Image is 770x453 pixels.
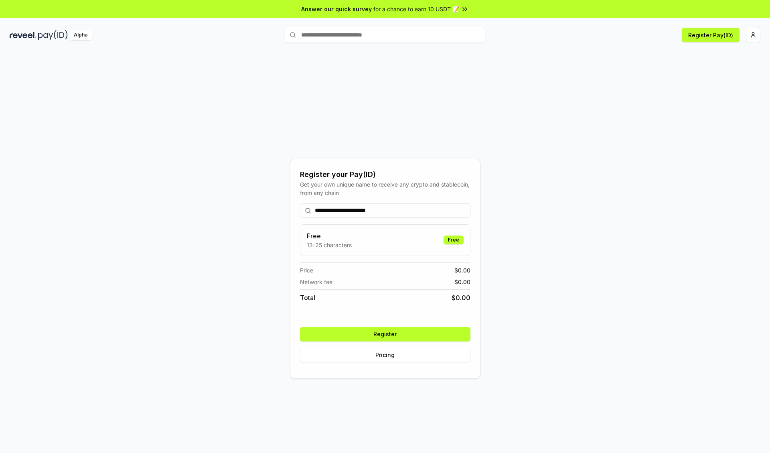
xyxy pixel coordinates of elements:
[307,231,352,241] h3: Free
[300,327,470,341] button: Register
[69,30,92,40] div: Alpha
[452,293,470,303] span: $ 0.00
[300,348,470,362] button: Pricing
[454,278,470,286] span: $ 0.00
[682,28,740,42] button: Register Pay(ID)
[301,5,372,13] span: Answer our quick survey
[300,169,470,180] div: Register your Pay(ID)
[10,30,36,40] img: reveel_dark
[300,278,332,286] span: Network fee
[307,241,352,249] p: 13-25 characters
[444,236,464,244] div: Free
[300,266,313,274] span: Price
[38,30,68,40] img: pay_id
[300,293,315,303] span: Total
[373,5,459,13] span: for a chance to earn 10 USDT 📝
[300,180,470,197] div: Get your own unique name to receive any crypto and stablecoin, from any chain
[454,266,470,274] span: $ 0.00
